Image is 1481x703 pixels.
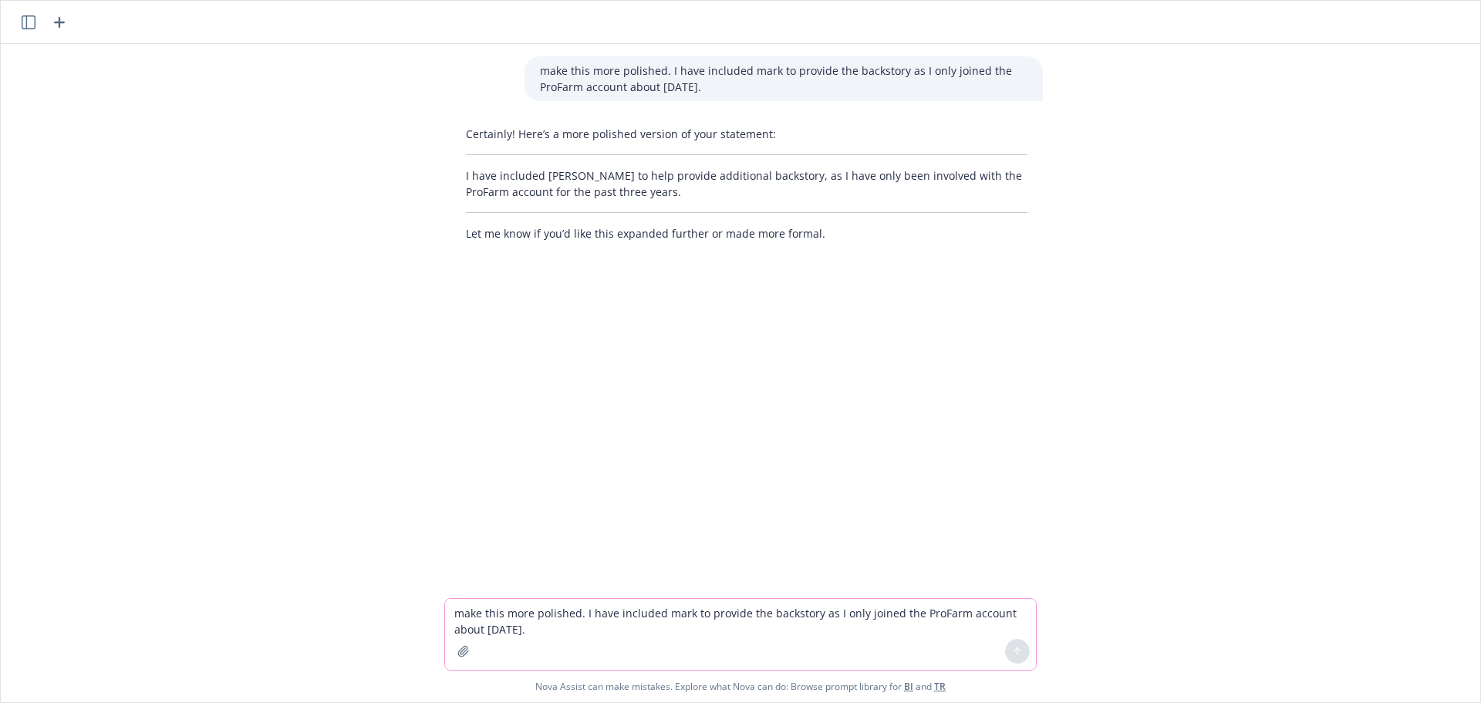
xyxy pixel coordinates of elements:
[466,126,1027,142] p: Certainly! Here’s a more polished version of your statement:
[466,225,1027,242] p: Let me know if you’d like this expanded further or made more formal.
[904,680,913,693] a: BI
[934,680,946,693] a: TR
[535,671,946,702] span: Nova Assist can make mistakes. Explore what Nova can do: Browse prompt library for and
[540,63,1027,95] p: make this more polished. I have included mark to provide the backstory as I only joined the ProFa...
[466,167,1027,200] p: I have included [PERSON_NAME] to help provide additional backstory, as I have only been involved ...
